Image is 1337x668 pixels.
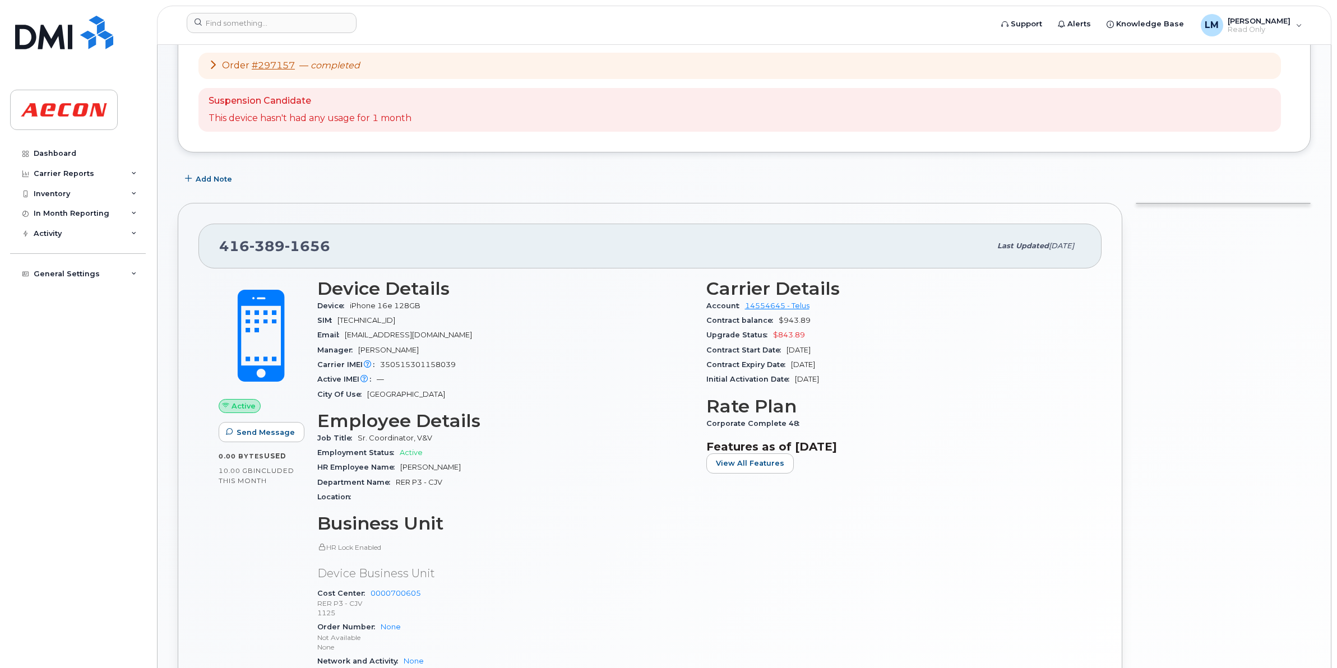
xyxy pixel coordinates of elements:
span: LM [1205,18,1219,32]
span: iPhone 16e 128GB [350,301,420,310]
span: Department Name [317,478,396,486]
a: #297157 [252,60,295,71]
span: 10.00 GB [219,467,253,475]
span: Add Note [196,174,232,184]
span: Active [232,401,256,411]
span: Sr. Coordinator, V&V [358,434,432,442]
a: Alerts [1050,13,1099,35]
span: Location [317,493,357,501]
span: 1656 [285,238,330,254]
p: 1125 [317,608,693,618]
span: — [299,60,360,71]
button: Add Note [178,169,242,189]
p: RER P3 - CJV [317,599,693,608]
span: [DATE] [1049,242,1074,250]
span: [DATE] [795,375,819,383]
span: Job Title [317,434,358,442]
span: used [264,452,286,460]
span: View All Features [716,458,784,468]
span: Send Message [237,427,295,438]
span: [DATE] [791,360,815,369]
span: Knowledge Base [1116,18,1184,30]
h3: Features as of [DATE] [706,440,1082,453]
a: None [404,657,424,665]
span: — [377,375,384,383]
div: Lory Molinar [1193,14,1310,36]
span: [PERSON_NAME] [1228,16,1290,25]
h3: Carrier Details [706,279,1082,299]
span: City Of Use [317,390,367,398]
span: Order [222,60,249,71]
span: 389 [249,238,285,254]
span: $843.89 [773,331,805,339]
a: 0000700605 [371,589,421,597]
span: included this month [219,466,294,485]
span: Carrier IMEI [317,360,380,369]
span: [PERSON_NAME] [358,346,419,354]
button: Send Message [219,422,304,442]
span: Read Only [1228,25,1290,34]
button: View All Features [706,453,794,474]
span: Support [1011,18,1042,30]
h3: Employee Details [317,411,693,431]
span: Active IMEI [317,375,377,383]
p: Device Business Unit [317,565,693,582]
span: Last updated [997,242,1049,250]
span: RER P3 - CJV [396,478,442,486]
span: Corporate Complete 48 [706,419,805,428]
span: 416 [219,238,330,254]
span: 0.00 Bytes [219,452,264,460]
span: Contract Expiry Date [706,360,791,369]
span: Contract Start Date [706,346,787,354]
span: [DATE] [787,346,811,354]
a: Knowledge Base [1099,13,1192,35]
span: Manager [317,346,358,354]
p: Suspension Candidate [209,95,411,108]
span: Order Number [317,623,381,631]
span: Contract balance [706,316,779,324]
h3: Rate Plan [706,396,1082,416]
span: Initial Activation Date [706,375,795,383]
span: SIM [317,316,337,324]
span: Active [400,448,423,457]
input: Find something... [187,13,357,33]
span: HR Employee Name [317,463,400,471]
h3: Business Unit [317,513,693,534]
a: 14554645 - Telus [745,301,809,310]
span: [EMAIL_ADDRESS][DOMAIN_NAME] [345,331,472,339]
p: This device hasn't had any usage for 1 month [209,112,411,125]
span: 350515301158039 [380,360,456,369]
span: Account [706,301,745,310]
span: Alerts [1067,18,1091,30]
span: Upgrade Status [706,331,773,339]
em: completed [311,60,360,71]
span: [PERSON_NAME] [400,463,461,471]
span: Device [317,301,350,310]
span: [TECHNICAL_ID] [337,316,395,324]
span: $943.89 [779,316,811,324]
a: Support [993,13,1050,35]
p: Not Available [317,633,693,642]
p: HR Lock Enabled [317,542,693,552]
span: Email [317,331,345,339]
span: Cost Center [317,589,371,597]
p: None [317,642,693,652]
span: Network and Activity [317,657,404,665]
a: None [381,623,401,631]
span: Employment Status [317,448,400,457]
h3: Device Details [317,279,693,299]
span: [GEOGRAPHIC_DATA] [367,390,445,398]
